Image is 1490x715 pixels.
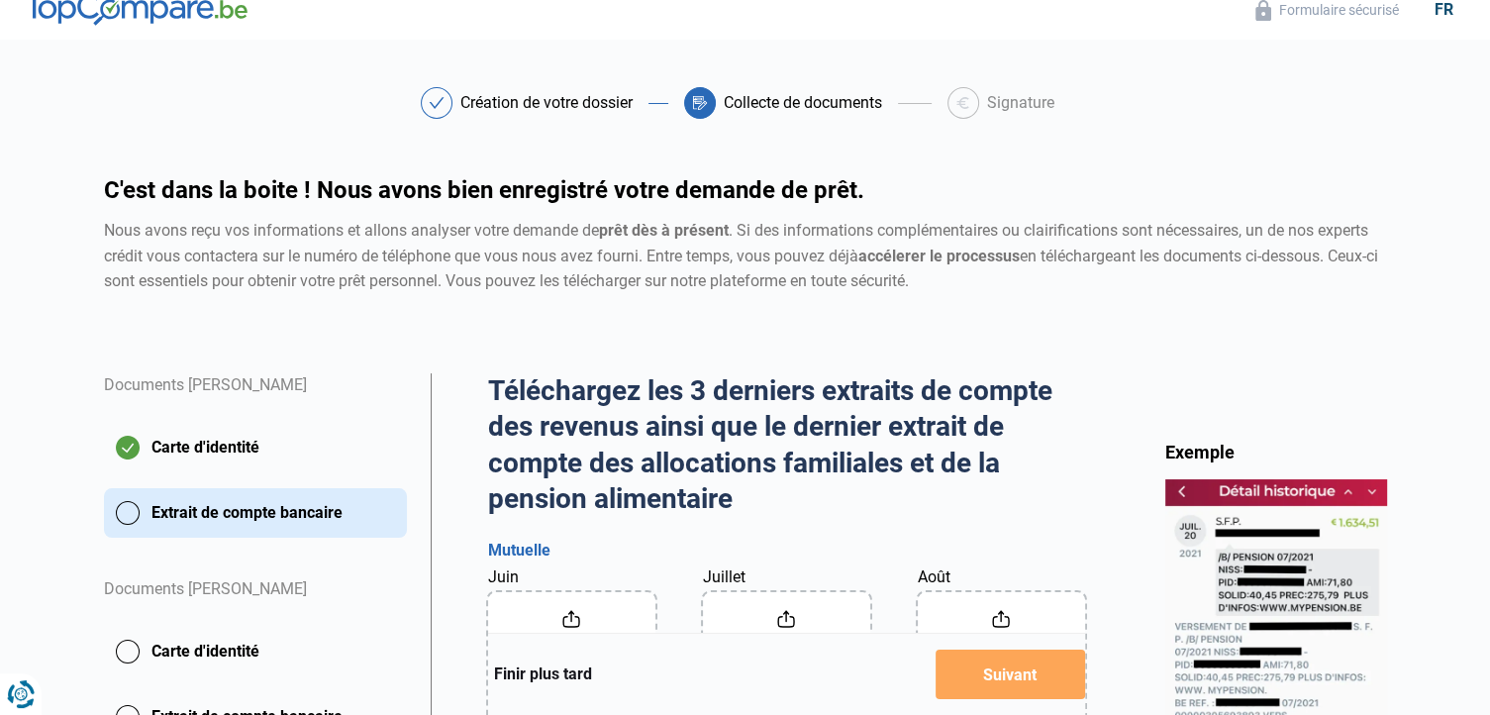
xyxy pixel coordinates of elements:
div: Documents [PERSON_NAME] [104,373,407,423]
div: Documents [PERSON_NAME] [104,554,407,627]
div: Exemple [1165,441,1387,463]
button: Carte d'identité [104,423,407,472]
label: Août [918,565,950,589]
label: Juin [488,565,519,589]
h1: C'est dans la boite ! Nous avons bien enregistré votre demande de prêt. [104,178,1387,202]
button: Finir plus tard [488,662,598,687]
div: Création de votre dossier [460,95,633,111]
div: Nous avons reçu vos informations et allons analyser votre demande de . Si des informations complé... [104,218,1387,294]
h3: Mutuelle [488,541,1085,562]
strong: accélerer le processus [858,247,1020,265]
button: Carte d'identité [104,627,407,676]
strong: prêt dès à présent [599,221,729,240]
label: Juillet [703,565,745,589]
button: Suivant [936,650,1085,699]
h2: Téléchargez les 3 derniers extraits de compte des revenus ainsi que le dernier extrait de compte ... [488,373,1085,518]
button: Extrait de compte bancaire [104,488,407,538]
div: Signature [987,95,1054,111]
div: Collecte de documents [724,95,882,111]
